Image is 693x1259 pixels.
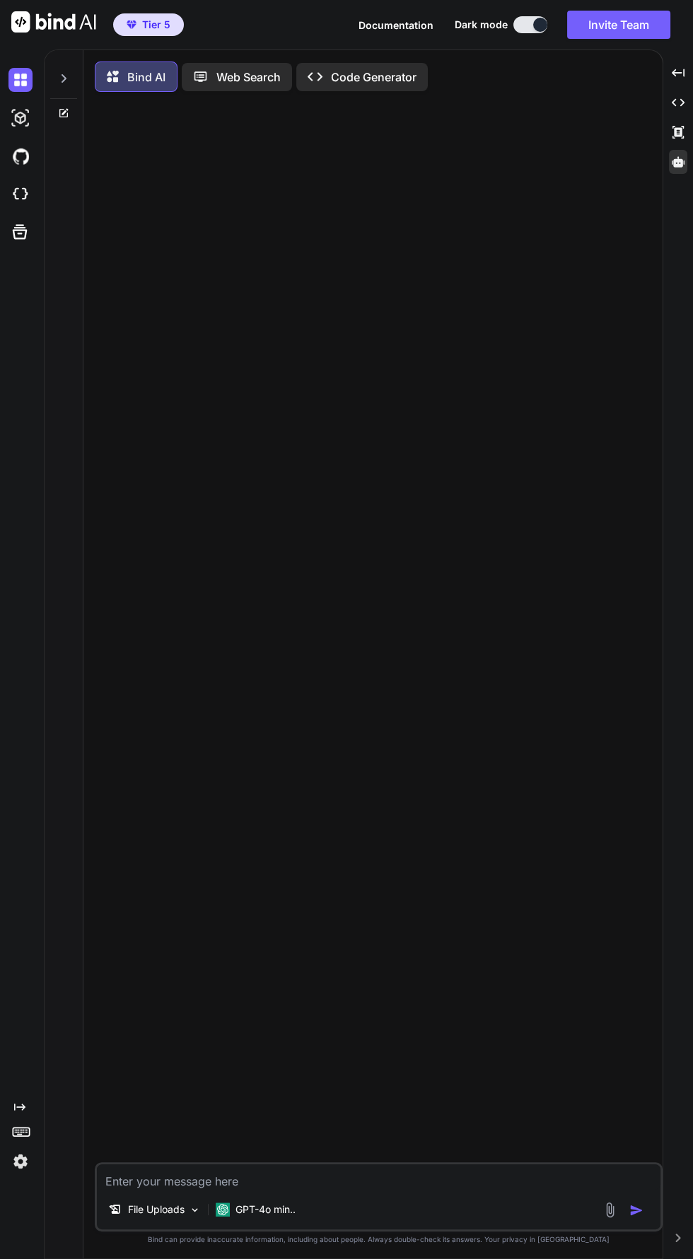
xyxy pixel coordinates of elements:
p: Bind AI [127,69,165,86]
img: darkChat [8,68,33,92]
span: Dark mode [455,18,508,32]
img: Bind AI [11,11,96,33]
img: cloudideIcon [8,182,33,206]
img: icon [629,1203,643,1217]
span: Tier 5 [142,18,170,32]
span: Documentation [359,19,433,31]
img: githubDark [8,144,33,168]
img: premium [127,21,136,29]
button: Invite Team [567,11,670,39]
img: settings [8,1149,33,1173]
p: Code Generator [331,69,417,86]
img: Pick Models [189,1204,201,1216]
p: Bind can provide inaccurate information, including about people. Always double-check its answers.... [95,1234,663,1245]
button: Documentation [359,18,433,33]
p: GPT-4o min.. [235,1202,296,1217]
button: premiumTier 5 [113,13,184,36]
img: GPT-4o mini [216,1202,230,1217]
img: darkAi-studio [8,106,33,130]
p: Web Search [216,69,281,86]
p: File Uploads [128,1202,185,1217]
img: attachment [602,1202,618,1218]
